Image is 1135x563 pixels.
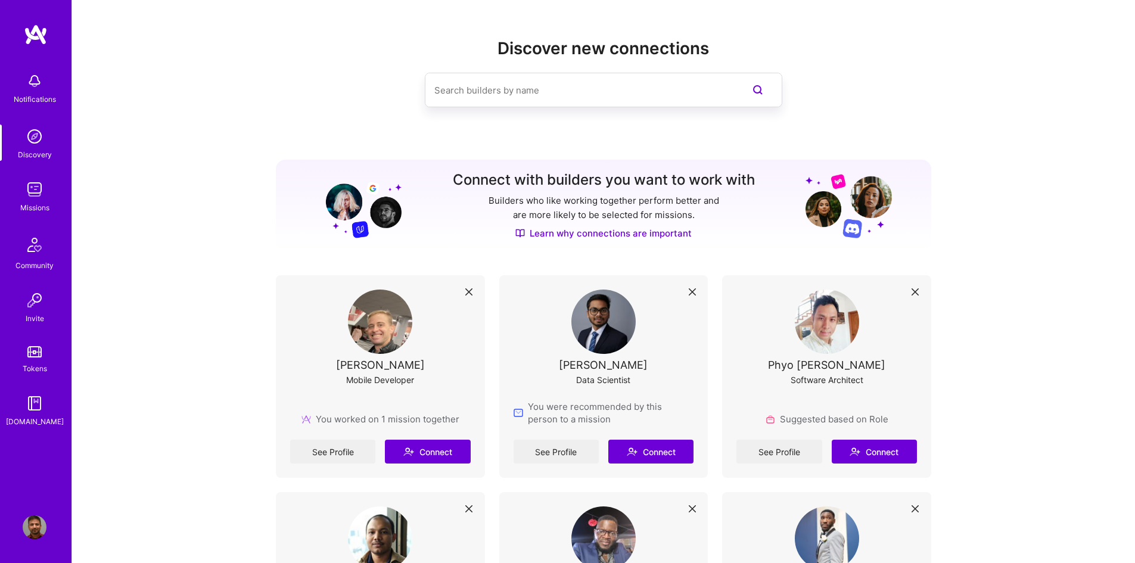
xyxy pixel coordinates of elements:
div: Phyo [PERSON_NAME] [768,359,885,371]
input: Search builders by name [434,75,725,105]
button: Connect [832,440,917,464]
div: Notifications [14,93,56,105]
div: Suggested based on Role [766,413,888,425]
img: User Avatar [348,290,412,354]
h2: Discover new connections [276,39,931,58]
div: Software Architect [791,374,863,386]
a: See Profile [290,440,375,464]
div: Community [15,259,54,272]
img: logo [24,24,48,45]
div: [PERSON_NAME] [559,359,648,371]
i: icon Connect [850,446,860,457]
img: tokens [27,346,42,357]
img: mission recommendation icon [514,408,523,418]
i: icon Close [465,288,472,296]
img: mission icon [301,415,311,424]
img: Grow your network [806,173,892,238]
img: User Avatar [23,515,46,539]
div: Mobile Developer [346,374,414,386]
i: icon Close [689,505,696,512]
img: teamwork [23,178,46,201]
img: Grow your network [315,173,402,238]
div: Missions [20,201,49,214]
a: See Profile [514,440,599,464]
a: User Avatar [20,515,49,539]
a: Learn why connections are important [515,227,692,239]
i: icon Close [689,288,696,296]
i: icon Close [912,288,919,296]
i: icon Close [912,505,919,512]
a: See Profile [736,440,822,464]
div: [PERSON_NAME] [336,359,425,371]
img: discovery [23,125,46,148]
img: guide book [23,391,46,415]
i: icon Connect [627,446,638,457]
img: Discover [515,228,525,238]
img: Community [20,231,49,259]
div: Invite [26,312,44,325]
div: You worked on 1 mission together [301,413,459,425]
img: bell [23,69,46,93]
i: icon SearchPurple [751,83,765,97]
p: Builders who like working together perform better and are more likely to be selected for missions. [486,194,722,222]
i: icon Connect [403,446,414,457]
img: Invite [23,288,46,312]
img: User Avatar [795,290,859,354]
h3: Connect with builders you want to work with [453,172,755,189]
div: You were recommended by this person to a mission [514,400,694,425]
img: Role icon [766,415,775,424]
img: User Avatar [571,290,636,354]
button: Connect [608,440,694,464]
div: Tokens [23,362,47,375]
div: Discovery [18,148,52,161]
button: Connect [385,440,470,464]
i: icon Close [465,505,472,512]
div: [DOMAIN_NAME] [6,415,64,428]
div: Data Scientist [576,374,630,386]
